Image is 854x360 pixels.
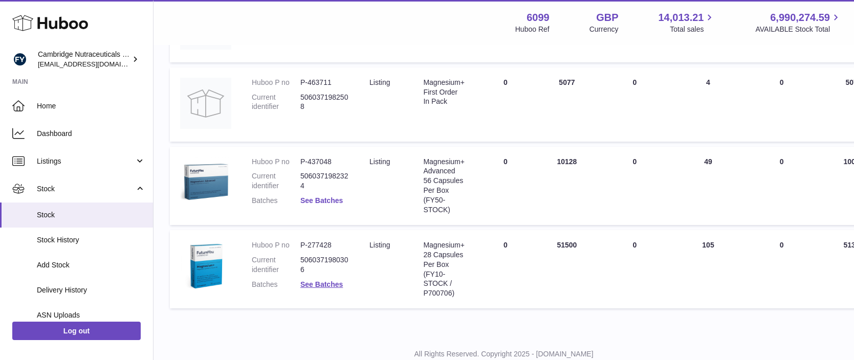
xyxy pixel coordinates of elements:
[672,67,744,142] td: 4
[37,156,135,166] span: Listings
[475,67,536,142] td: 0
[300,240,349,250] dd: P-277428
[658,11,715,34] a: 14,013.21 Total sales
[369,241,390,249] span: listing
[755,11,842,34] a: 6,990,274.59 AVAILABLE Stock Total
[515,25,550,34] div: Huboo Ref
[475,230,536,308] td: 0
[37,310,145,320] span: ASN Uploads
[38,50,130,69] div: Cambridge Nutraceuticals Ltd
[536,230,598,308] td: 51500
[38,60,150,68] span: [EMAIL_ADDRESS][DOMAIN_NAME]
[37,235,145,245] span: Stock History
[300,93,349,112] dd: 5060371982508
[162,349,846,359] p: All Rights Reserved. Copyright 2025 - [DOMAIN_NAME]
[180,240,231,291] img: product image
[598,67,672,142] td: 0
[300,157,349,167] dd: P-437048
[598,147,672,225] td: 0
[300,78,349,87] dd: P-463711
[37,184,135,194] span: Stock
[37,101,145,111] span: Home
[598,230,672,308] td: 0
[423,157,465,215] div: Magnesium+ Advanced 56 Capsules Per Box (FY50-STOCK)
[252,255,300,275] dt: Current identifier
[300,280,343,288] a: See Batches
[252,93,300,112] dt: Current identifier
[252,171,300,191] dt: Current identifier
[300,255,349,275] dd: 5060371980306
[180,78,231,129] img: product image
[780,157,784,166] span: 0
[252,196,300,206] dt: Batches
[369,157,390,166] span: listing
[37,210,145,220] span: Stock
[12,52,28,67] img: huboo@camnutra.com
[475,147,536,225] td: 0
[37,129,145,139] span: Dashboard
[672,147,744,225] td: 49
[37,285,145,295] span: Delivery History
[658,11,704,25] span: 14,013.21
[252,280,300,289] dt: Batches
[596,11,618,25] strong: GBP
[527,11,550,25] strong: 6099
[672,230,744,308] td: 105
[670,25,715,34] span: Total sales
[770,11,830,25] span: 6,990,274.59
[589,25,619,34] div: Currency
[180,157,231,208] img: product image
[423,240,465,298] div: Magnesium+ 28 Capsules Per Box (FY10-STOCK / P700706)
[300,171,349,191] dd: 5060371982324
[536,67,598,142] td: 5077
[252,157,300,167] dt: Huboo P no
[252,78,300,87] dt: Huboo P no
[369,78,390,86] span: listing
[300,196,343,205] a: See Batches
[252,240,300,250] dt: Huboo P no
[780,78,784,86] span: 0
[423,78,465,107] div: Magnesium+ First Order In Pack
[780,241,784,249] span: 0
[37,260,145,270] span: Add Stock
[12,322,141,340] a: Log out
[755,25,842,34] span: AVAILABLE Stock Total
[536,147,598,225] td: 10128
